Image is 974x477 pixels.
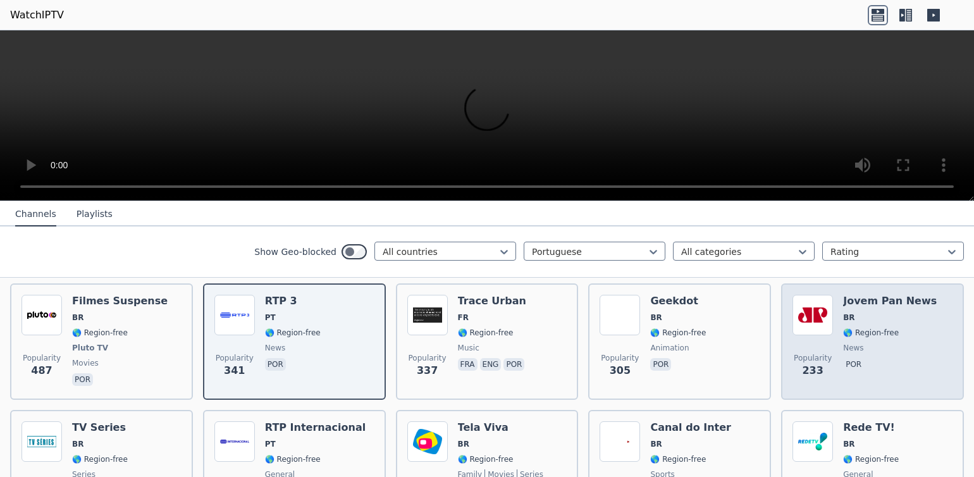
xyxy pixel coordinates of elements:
[600,421,640,462] img: Canal do Inter
[650,343,689,353] span: animation
[23,353,61,363] span: Popularity
[843,295,937,307] h6: Jovem Pan News
[265,343,285,353] span: news
[72,295,168,307] h6: Filmes Suspense
[843,328,899,338] span: 🌎 Region-free
[843,343,863,353] span: news
[843,358,864,371] p: por
[650,295,706,307] h6: Geekdot
[265,358,286,371] p: por
[458,313,469,323] span: FR
[794,353,832,363] span: Popularity
[265,313,276,323] span: PT
[254,245,336,258] label: Show Geo-blocked
[265,328,321,338] span: 🌎 Region-free
[458,343,479,353] span: music
[214,295,255,335] img: RTP 3
[224,363,245,378] span: 341
[792,421,833,462] img: Rede TV!
[650,454,706,464] span: 🌎 Region-free
[265,295,321,307] h6: RTP 3
[802,363,823,378] span: 233
[843,313,854,323] span: BR
[216,353,254,363] span: Popularity
[407,421,448,462] img: Tela Viva
[72,343,108,353] span: Pluto TV
[214,421,255,462] img: RTP Internacional
[22,295,62,335] img: Filmes Suspense
[792,295,833,335] img: Jovem Pan News
[72,313,83,323] span: BR
[458,328,514,338] span: 🌎 Region-free
[72,373,93,386] p: por
[72,328,128,338] span: 🌎 Region-free
[10,8,64,23] a: WatchIPTV
[22,421,62,462] img: TV Series
[417,363,438,378] span: 337
[265,421,366,434] h6: RTP Internacional
[458,454,514,464] span: 🌎 Region-free
[650,421,731,434] h6: Canal do Inter
[843,421,899,434] h6: Rede TV!
[72,358,99,368] span: movies
[458,295,527,307] h6: Trace Urban
[265,439,276,449] span: PT
[77,202,113,226] button: Playlists
[265,454,321,464] span: 🌎 Region-free
[600,295,640,335] img: Geekdot
[409,353,447,363] span: Popularity
[15,202,56,226] button: Channels
[458,421,543,434] h6: Tela Viva
[601,353,639,363] span: Popularity
[650,313,662,323] span: BR
[650,439,662,449] span: BR
[503,358,524,371] p: por
[31,363,52,378] span: 487
[458,358,478,371] p: fra
[407,295,448,335] img: Trace Urban
[650,358,671,371] p: por
[72,454,128,464] span: 🌎 Region-free
[650,328,706,338] span: 🌎 Region-free
[72,421,128,434] h6: TV Series
[843,454,899,464] span: 🌎 Region-free
[843,439,854,449] span: BR
[610,363,631,378] span: 305
[72,439,83,449] span: BR
[458,439,469,449] span: BR
[480,358,502,371] p: eng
